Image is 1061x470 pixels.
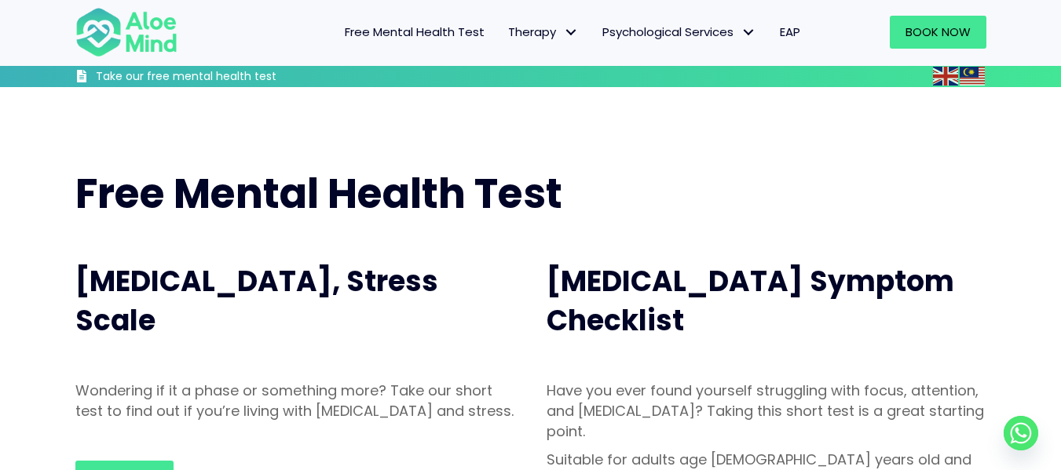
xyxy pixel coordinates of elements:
a: TherapyTherapy: submenu [496,16,591,49]
span: Psychological Services [602,24,756,40]
nav: Menu [198,16,812,49]
span: Free Mental Health Test [75,165,562,222]
span: [MEDICAL_DATA] Symptom Checklist [547,261,954,341]
a: Take our free mental health test [75,69,360,87]
h3: Take our free mental health test [96,69,360,85]
img: Aloe mind Logo [75,6,177,58]
a: Whatsapp [1004,416,1038,450]
span: Therapy: submenu [560,21,583,44]
a: English [933,67,960,85]
img: en [933,67,958,86]
span: Book Now [906,24,971,40]
span: [MEDICAL_DATA], Stress Scale [75,261,438,341]
a: EAP [768,16,812,49]
p: Wondering if it a phase or something more? Take our short test to find out if you’re living with ... [75,381,515,421]
img: ms [960,67,985,86]
span: EAP [780,24,800,40]
a: Malay [960,67,986,85]
span: Free Mental Health Test [345,24,485,40]
a: Book Now [890,16,986,49]
a: Psychological ServicesPsychological Services: submenu [591,16,768,49]
p: Have you ever found yourself struggling with focus, attention, and [MEDICAL_DATA]? Taking this sh... [547,381,986,442]
a: Free Mental Health Test [333,16,496,49]
span: Therapy [508,24,579,40]
span: Psychological Services: submenu [737,21,760,44]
